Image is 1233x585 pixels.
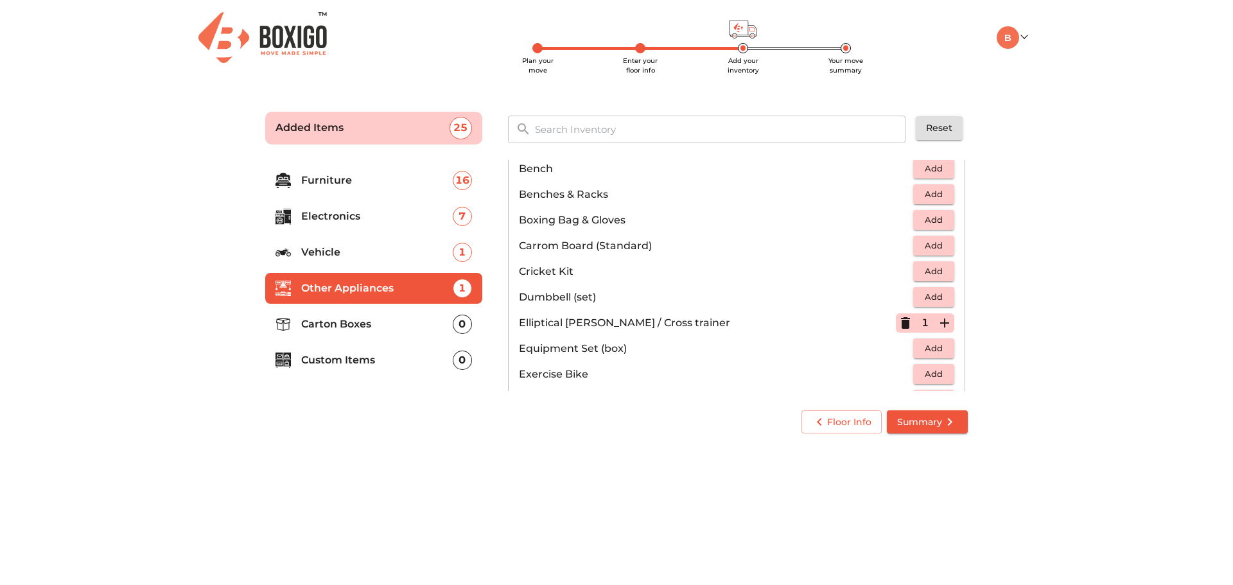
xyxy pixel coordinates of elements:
div: 1 [453,243,472,262]
div: 1 [453,279,472,298]
span: Add [920,290,948,304]
span: Floor Info [812,414,871,430]
span: Reset [926,120,952,136]
div: 25 [450,117,472,139]
div: 7 [453,207,472,226]
div: 0 [453,351,472,370]
span: Enter your floor info [623,57,658,74]
span: Add [920,213,948,227]
p: Other Appliances [301,281,453,296]
p: Elliptical [PERSON_NAME] / Cross trainer [519,315,896,331]
div: 16 [453,171,472,190]
p: Bench [519,161,913,177]
p: Cricket Kit [519,264,913,279]
button: Add Item [935,313,954,333]
button: Delete Item [896,313,915,333]
button: Add [913,210,954,230]
button: Add [913,364,954,384]
span: Plan your move [522,57,554,74]
p: Carton Boxes [301,317,453,332]
div: 0 [453,315,472,334]
p: Boxing Bag & Gloves [519,213,913,228]
button: Add [913,390,954,410]
p: Equipment Set (box) [519,341,913,356]
p: Carrom Board (Standard) [519,238,913,254]
span: Summary [897,414,958,430]
p: Electronics [301,209,453,224]
button: Add [913,287,954,307]
button: Add [913,261,954,281]
span: Add [920,187,948,202]
p: Vehicle [301,245,453,260]
span: Add [920,161,948,176]
span: Your move summary [828,57,863,74]
button: Add [913,184,954,204]
button: Reset [916,116,963,140]
p: Custom Items [301,353,453,368]
span: Add [920,367,948,381]
button: Add [913,236,954,256]
span: Add [920,238,948,253]
p: Added Items [275,120,450,135]
p: Dumbbell (set) [519,290,913,305]
button: Floor Info [801,410,882,434]
img: Boxigo [198,12,327,63]
p: Exercise Bike [519,367,913,382]
button: Add [913,159,954,179]
button: Summary [887,410,968,434]
button: Add [913,338,954,358]
p: Benches & Racks [519,187,913,202]
input: Search Inventory [527,116,914,143]
p: Furniture [301,173,453,188]
p: 1 [922,315,929,331]
span: Add your inventory [728,57,759,74]
span: Add [920,341,948,356]
span: Add [920,264,948,279]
